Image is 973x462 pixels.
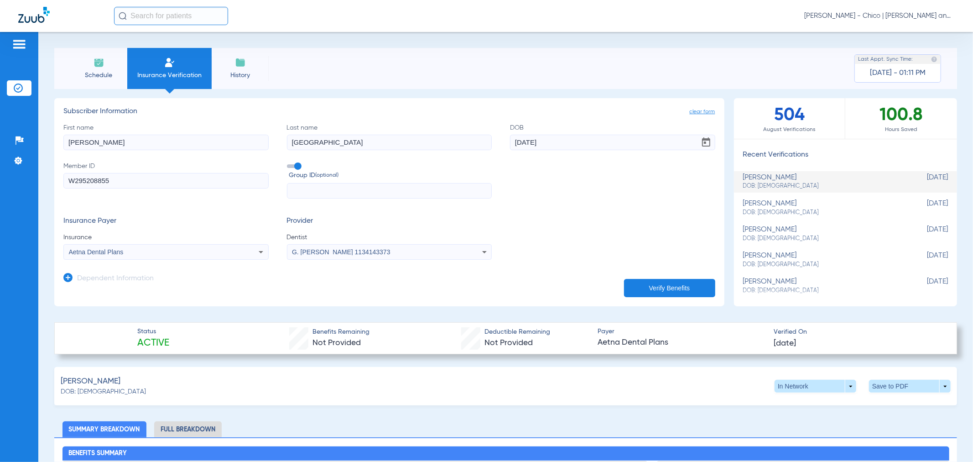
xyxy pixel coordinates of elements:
span: [PERSON_NAME] - Chico | [PERSON_NAME] and [PERSON_NAME] Dental Group [804,11,955,21]
button: Save to PDF [869,380,951,393]
input: DOBOpen calendar [510,135,715,150]
iframe: Chat Widget [927,418,973,462]
button: In Network [775,380,856,393]
span: Not Provided [312,339,361,347]
span: Deductible Remaining [484,327,550,337]
div: 100.8 [845,98,957,139]
img: Manual Insurance Verification [164,57,175,68]
span: Benefits Remaining [312,327,369,337]
span: [DATE] [902,199,948,216]
span: Insurance [63,233,269,242]
span: DOB: [DEMOGRAPHIC_DATA] [743,209,903,217]
label: Member ID [63,162,269,199]
span: Status [137,327,169,336]
span: [DATE] [774,338,796,349]
img: History [235,57,246,68]
label: DOB [510,123,715,150]
div: [PERSON_NAME] [743,226,903,242]
span: Active [137,337,169,350]
span: Schedule [77,71,120,80]
span: Group ID [289,171,492,180]
li: Full Breakdown [154,421,222,437]
small: (optional) [316,171,339,180]
span: Insurance Verification [134,71,205,80]
span: DOB: [DEMOGRAPHIC_DATA] [743,261,903,269]
span: [DATE] [902,173,948,190]
button: Verify Benefits [624,279,715,297]
span: DOB: [DEMOGRAPHIC_DATA] [61,387,146,397]
div: [PERSON_NAME] [743,252,903,268]
span: Dentist [287,233,492,242]
input: Search for patients [114,7,228,25]
span: DOB: [DEMOGRAPHIC_DATA] [743,235,903,243]
span: DOB: [DEMOGRAPHIC_DATA] [743,287,903,295]
input: Member ID [63,173,269,189]
label: First name [63,123,269,150]
h3: Insurance Payer [63,217,269,226]
h2: Benefits Summary [62,446,949,461]
span: G. [PERSON_NAME] 1134143373 [292,248,390,256]
input: First name [63,135,269,150]
div: [PERSON_NAME] [743,199,903,216]
div: [PERSON_NAME] [743,173,903,190]
span: [DATE] [902,278,948,294]
span: Payer [598,327,766,336]
label: Last name [287,123,492,150]
input: Last name [287,135,492,150]
span: [DATE] [902,226,948,242]
span: August Verifications [734,125,845,134]
img: last sync help info [931,56,937,63]
div: [PERSON_NAME] [743,278,903,294]
span: [DATE] [902,252,948,268]
span: clear form [690,107,715,116]
button: Open calendar [697,133,715,152]
img: Zuub Logo [18,7,50,23]
h3: Dependent Information [77,274,154,283]
img: Search Icon [119,12,127,20]
li: Summary Breakdown [62,421,146,437]
span: Aetna Dental Plans [69,248,124,256]
img: hamburger-icon [12,39,26,50]
div: 504 [734,98,846,139]
span: [DATE] - 01:11 PM [870,68,926,78]
span: Last Appt. Sync Time: [858,55,913,64]
span: Not Provided [484,339,533,347]
h3: Subscriber Information [63,107,715,116]
span: History [219,71,262,80]
h3: Provider [287,217,492,226]
span: Hours Saved [845,125,957,134]
span: Aetna Dental Plans [598,337,766,348]
span: [PERSON_NAME] [61,376,120,387]
img: Schedule [94,57,104,68]
span: DOB: [DEMOGRAPHIC_DATA] [743,182,903,190]
h3: Recent Verifications [734,151,957,160]
span: Verified On [774,327,942,337]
